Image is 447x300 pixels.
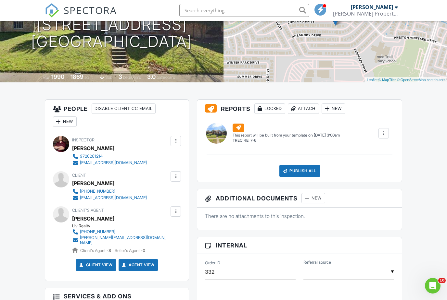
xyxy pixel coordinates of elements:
[143,248,145,253] strong: 0
[78,262,113,268] a: Client View
[80,248,112,253] span: Client's Agent -
[72,235,169,246] a: [PERSON_NAME][EMAIL_ADDRESS][DOMAIN_NAME]
[92,103,156,114] div: Disable Client CC Email
[64,3,117,17] span: SPECTORA
[288,103,319,114] div: Attach
[438,278,446,283] span: 10
[333,10,398,17] div: Morrison Property Inspections Dallas
[197,100,402,118] h3: Reports
[72,178,114,188] div: [PERSON_NAME]
[279,165,320,177] div: Publish All
[367,78,377,82] a: Leaflet
[80,154,103,159] div: 9726261214
[123,75,141,80] span: bedrooms
[31,16,192,51] h1: [STREET_ADDRESS] [GEOGRAPHIC_DATA]
[51,73,64,80] div: 1990
[233,133,340,138] div: This report will be built from your template on [DATE] 3:00am
[45,100,189,131] h3: People
[70,73,83,80] div: 1869
[197,237,402,254] h3: Internal
[197,189,402,208] h3: Additional Documents
[72,229,169,235] a: [PHONE_NUMBER]
[72,143,114,153] div: [PERSON_NAME]
[425,278,441,294] iframe: Intercom live chat
[72,195,147,201] a: [EMAIL_ADDRESS][DOMAIN_NAME]
[378,78,396,82] a: © MapTiler
[105,75,112,80] span: slab
[121,262,154,268] a: Agent View
[72,173,86,178] span: Client
[80,160,147,165] div: [EMAIL_ADDRESS][DOMAIN_NAME]
[45,3,59,18] img: The Best Home Inspection Software - Spectora
[72,214,114,223] a: [PERSON_NAME]
[301,193,325,203] div: New
[119,73,122,80] div: 3
[179,4,309,17] input: Search everything...
[157,75,175,80] span: bathrooms
[205,212,394,220] p: There are no attachments to this inspection.
[205,260,220,266] label: Order ID
[303,259,331,265] label: Referral source
[43,75,50,80] span: Built
[80,235,169,246] div: [PERSON_NAME][EMAIL_ADDRESS][DOMAIN_NAME]
[254,103,285,114] div: Locked
[80,195,147,200] div: [EMAIL_ADDRESS][DOMAIN_NAME]
[147,73,156,80] div: 3.0
[72,208,104,213] span: Client's Agent
[109,248,111,253] strong: 8
[322,103,345,114] div: New
[72,138,95,142] span: Inspector
[72,188,147,195] a: [PHONE_NUMBER]
[351,4,393,10] div: [PERSON_NAME]
[72,223,174,229] div: Liv Realty
[72,160,147,166] a: [EMAIL_ADDRESS][DOMAIN_NAME]
[72,153,147,160] a: 9726261214
[53,116,77,127] div: New
[397,78,445,82] a: © OpenStreetMap contributors
[115,248,145,253] span: Seller's Agent -
[233,138,340,143] div: TREC REI 7-6
[80,229,115,234] div: [PHONE_NUMBER]
[365,77,447,83] div: |
[45,9,117,22] a: SPECTORA
[84,75,94,80] span: sq. ft.
[80,189,115,194] div: [PHONE_NUMBER]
